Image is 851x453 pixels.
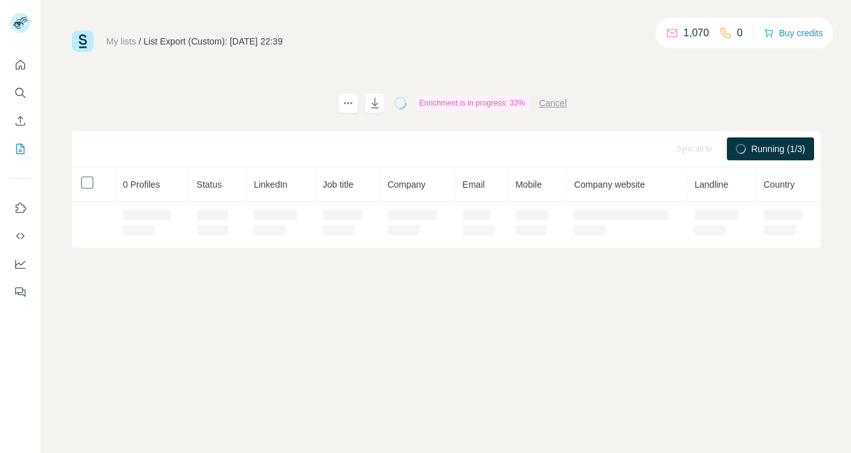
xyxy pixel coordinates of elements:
[764,24,823,42] button: Buy credits
[72,31,94,52] img: Surfe Logo
[254,179,288,190] span: LinkedIn
[574,179,645,190] span: Company website
[751,143,805,155] span: Running (1/3)
[10,81,31,104] button: Search
[10,281,31,303] button: Feedback
[338,93,358,113] button: actions
[388,179,426,190] span: Company
[694,179,728,190] span: Landline
[144,35,283,48] div: List Export (Custom): [DATE] 22:39
[197,179,222,190] span: Status
[737,25,743,41] p: 0
[10,225,31,247] button: Use Surfe API
[106,36,136,46] a: My lists
[10,137,31,160] button: My lists
[10,109,31,132] button: Enrich CSV
[539,97,567,109] button: Cancel
[463,179,485,190] span: Email
[72,93,327,113] h1: List Export (Custom): [DATE] 22:39
[10,197,31,220] button: Use Surfe on LinkedIn
[416,95,529,111] div: Enrichment is in progress: 33%
[323,179,353,190] span: Job title
[123,179,160,190] span: 0 Profiles
[516,179,542,190] span: Mobile
[684,25,709,41] p: 1,070
[10,53,31,76] button: Quick start
[764,179,795,190] span: Country
[10,253,31,275] button: Dashboard
[139,35,141,48] li: /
